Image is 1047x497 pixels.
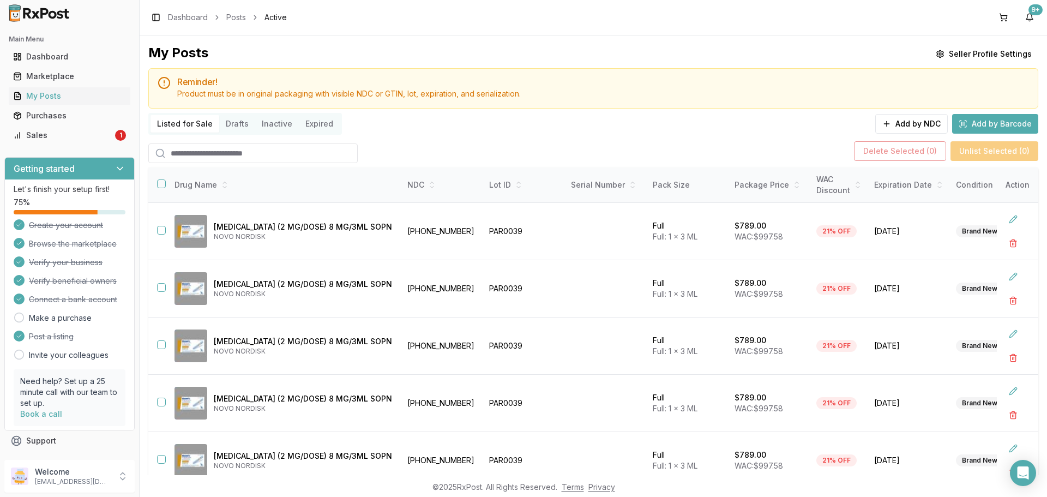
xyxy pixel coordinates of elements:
p: [MEDICAL_DATA] (2 MG/DOSE) 8 MG/3ML SOPN [214,279,392,290]
div: 21% OFF [816,340,857,352]
span: Post a listing [29,331,74,342]
p: Let's finish your setup first! [14,184,125,195]
td: [PHONE_NUMBER] [401,375,483,432]
span: Feedback [26,455,63,466]
div: 1 [115,130,126,141]
button: My Posts [4,87,135,105]
a: Make a purchase [29,313,92,324]
button: Delete [1003,233,1023,253]
button: Inactive [255,115,299,133]
img: Ozempic (2 MG/DOSE) 8 MG/3ML SOPN [174,215,207,248]
p: [MEDICAL_DATA] (2 MG/DOSE) 8 MG/3ML SOPN [214,336,392,347]
span: WAC: $997.58 [735,232,783,241]
p: NOVO NORDISK [214,404,392,413]
div: Marketplace [13,71,126,82]
div: Expiration Date [874,179,943,190]
td: Full [646,375,728,432]
a: Sales1 [9,125,130,145]
a: Invite your colleagues [29,350,109,361]
span: Verify your business [29,257,103,268]
div: Serial Number [571,179,640,190]
span: [DATE] [874,283,943,294]
p: $789.00 [735,220,766,231]
td: Full [646,432,728,489]
button: Purchases [4,107,135,124]
img: User avatar [11,468,28,485]
div: Brand New [956,283,1003,295]
img: Ozempic (2 MG/DOSE) 8 MG/3ML SOPN [174,444,207,477]
button: Add by NDC [875,114,948,134]
td: PAR0039 [483,432,564,489]
p: $789.00 [735,450,766,460]
button: Listed for Sale [151,115,219,133]
p: $789.00 [735,278,766,289]
td: PAR0039 [483,318,564,375]
h5: Reminder! [177,77,1029,86]
a: Marketplace [9,67,130,86]
div: Drug Name [174,179,392,190]
h3: Getting started [14,162,75,175]
button: Edit [1003,324,1023,344]
td: Full [646,260,728,318]
img: Ozempic (2 MG/DOSE) 8 MG/3ML SOPN [174,330,207,362]
div: My Posts [148,44,208,64]
span: WAC: $997.58 [735,346,783,356]
span: Create your account [29,220,103,231]
img: Ozempic (2 MG/DOSE) 8 MG/3ML SOPN [174,272,207,305]
div: 21% OFF [816,397,857,409]
td: [PHONE_NUMBER] [401,203,483,260]
button: Support [4,431,135,451]
div: Dashboard [13,51,126,62]
div: 21% OFF [816,283,857,295]
button: Edit [1003,209,1023,229]
td: [PHONE_NUMBER] [401,318,483,375]
button: Delete [1003,405,1023,425]
div: Product must be in original packaging with visible NDC or GTIN, lot, expiration, and serialization. [177,88,1029,99]
button: Dashboard [4,48,135,65]
span: WAC: $997.58 [735,404,783,413]
div: 21% OFF [816,225,857,237]
span: Full: 1 x 3 ML [653,232,697,241]
a: Purchases [9,106,130,125]
div: Purchases [13,110,126,121]
th: Action [997,167,1038,203]
div: Package Price [735,179,803,190]
span: WAC: $997.58 [735,461,783,470]
div: 9+ [1028,4,1043,15]
p: [EMAIL_ADDRESS][DOMAIN_NAME] [35,477,111,486]
span: Full: 1 x 3 ML [653,404,697,413]
span: 75 % [14,197,30,208]
p: [MEDICAL_DATA] (2 MG/DOSE) 8 MG/3ML SOPN [214,221,392,232]
a: Terms [562,482,584,492]
div: Sales [13,130,113,141]
span: Full: 1 x 3 ML [653,461,697,470]
a: Dashboard [9,47,130,67]
th: Condition [949,167,1031,203]
h2: Main Menu [9,35,130,44]
button: Edit [1003,381,1023,401]
button: Edit [1003,267,1023,286]
span: [DATE] [874,398,943,409]
span: [DATE] [874,226,943,237]
p: NOVO NORDISK [214,462,392,470]
button: Edit [1003,439,1023,458]
button: Sales1 [4,127,135,144]
div: My Posts [13,91,126,101]
div: WAC Discount [816,174,861,196]
div: Brand New [956,225,1003,237]
div: 21% OFF [816,454,857,466]
p: $789.00 [735,335,766,346]
button: Delete [1003,463,1023,482]
p: Need help? Set up a 25 minute call with our team to set up. [20,376,119,409]
img: RxPost Logo [4,4,74,22]
div: Brand New [956,340,1003,352]
button: Add by Barcode [952,114,1038,134]
span: Active [264,12,287,23]
span: Connect a bank account [29,294,117,305]
td: [PHONE_NUMBER] [401,260,483,318]
button: Delete [1003,291,1023,310]
button: Feedback [4,451,135,470]
td: PAR0039 [483,203,564,260]
span: Full: 1 x 3 ML [653,289,697,298]
p: [MEDICAL_DATA] (2 MG/DOSE) 8 MG/3ML SOPN [214,451,392,462]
